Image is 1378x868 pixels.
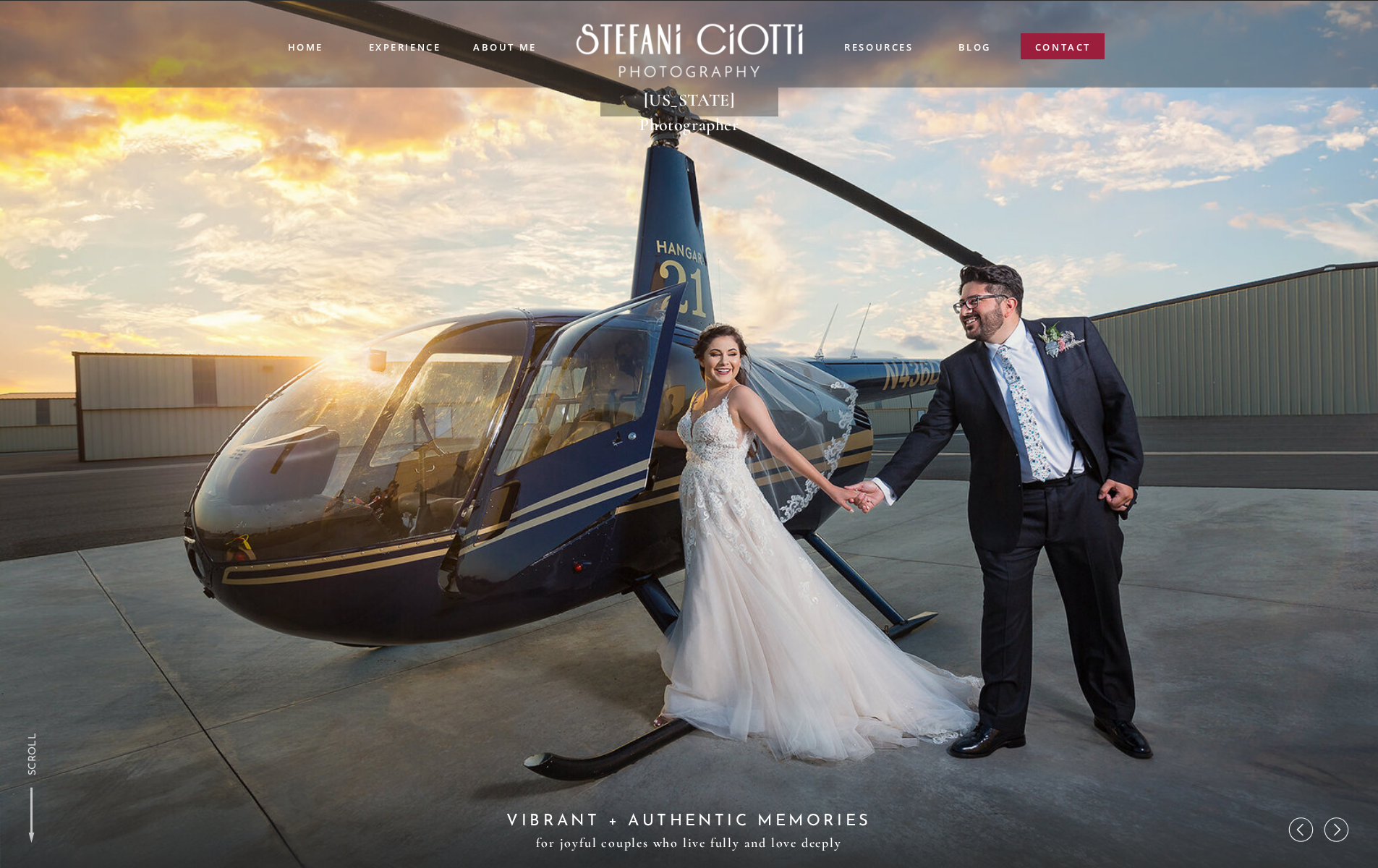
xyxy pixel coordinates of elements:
a: experience [369,40,441,51]
h2: VIBRANT + Authentic Memories [493,809,886,830]
a: blog [958,40,991,56]
a: Home [288,40,323,54]
a: contact [1035,40,1092,61]
a: resources [843,40,915,56]
a: SCROLL [23,732,39,775]
h3: for joyful couples who live fully and love deeply [533,831,846,854]
a: ABOUT ME [473,40,537,53]
h1: [US_STATE] Photographer [610,88,770,114]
